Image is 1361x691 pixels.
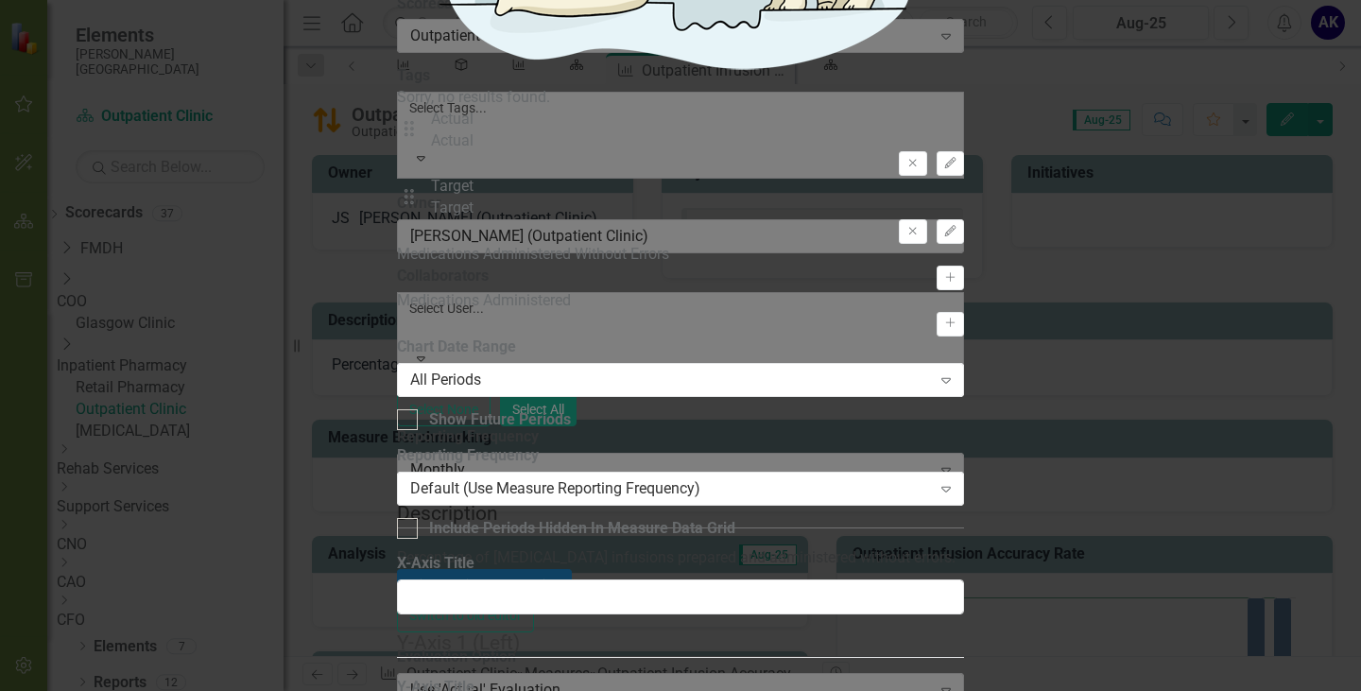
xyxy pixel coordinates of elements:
[429,518,735,540] div: Include Periods Hidden In Measure Data Grid
[410,370,931,391] div: All Periods
[397,445,964,467] label: Reporting Frequency
[431,176,474,198] div: Target
[397,629,964,658] legend: Y-Axis 1 (Left)
[410,477,931,499] div: Default (Use Measure Reporting Frequency)
[431,109,474,130] div: Actual
[431,198,474,219] div: Target
[397,244,669,266] div: Medications Administered Without Errors
[429,409,571,431] div: Show Future Periods
[397,553,964,575] label: X-Axis Title
[397,87,964,109] div: Sorry, no results found.
[397,337,964,358] label: Chart Date Range
[397,290,571,312] div: Medications Administered
[431,130,474,152] div: Actual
